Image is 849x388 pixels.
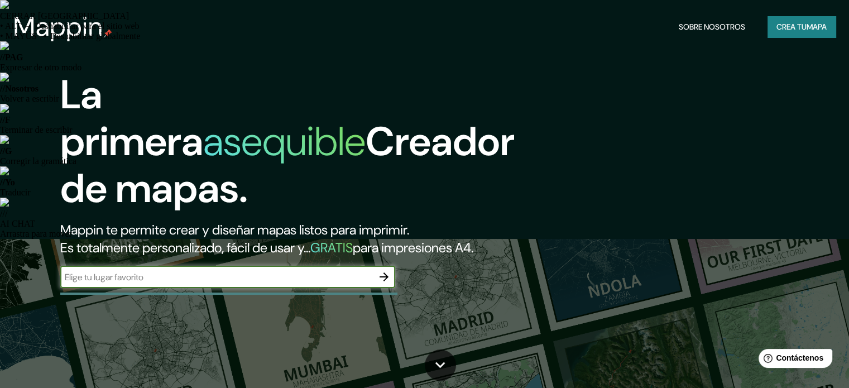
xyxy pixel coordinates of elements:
[310,239,353,256] font: GRATIS
[5,209,7,218] font: /
[5,146,12,156] font: G
[5,84,39,93] font: Nosotros
[5,178,15,187] font: Yo
[353,239,473,256] font: para impresiones A4.
[5,115,11,124] font: F
[60,239,310,256] font: Es totalmente personalizado, fácil de usar y...
[60,271,373,284] input: Elige tu lugar favorito
[5,52,23,62] font: PAG
[750,344,837,376] iframe: Lanzador de widgets de ayuda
